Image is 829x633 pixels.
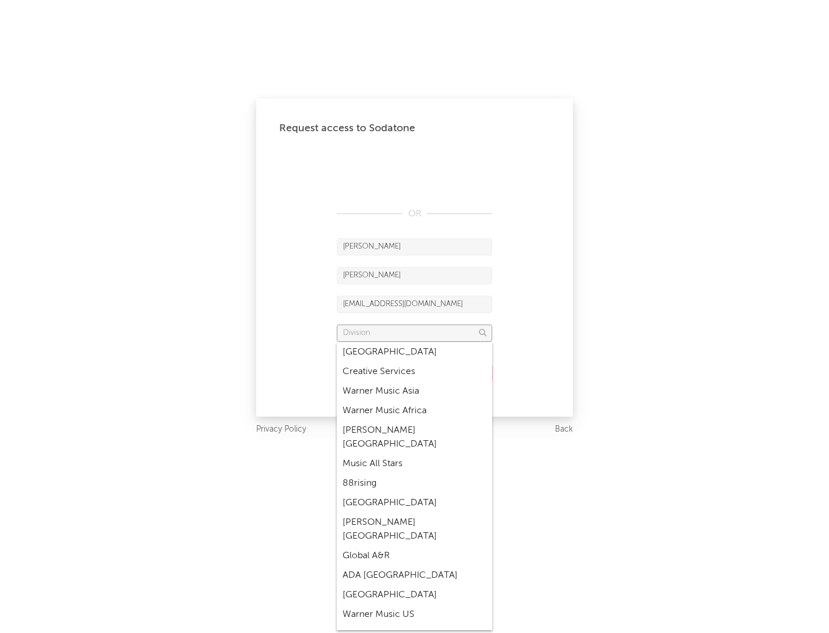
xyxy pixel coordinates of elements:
[337,605,492,624] div: Warner Music US
[337,382,492,401] div: Warner Music Asia
[337,421,492,454] div: [PERSON_NAME] [GEOGRAPHIC_DATA]
[337,325,492,342] input: Division
[337,513,492,546] div: [PERSON_NAME] [GEOGRAPHIC_DATA]
[337,342,492,362] div: [GEOGRAPHIC_DATA]
[337,454,492,474] div: Music All Stars
[337,267,492,284] input: Last Name
[337,207,492,221] div: OR
[337,401,492,421] div: Warner Music Africa
[337,566,492,585] div: ADA [GEOGRAPHIC_DATA]
[337,585,492,605] div: [GEOGRAPHIC_DATA]
[337,296,492,313] input: Email
[337,474,492,493] div: 88rising
[337,362,492,382] div: Creative Services
[555,422,573,437] a: Back
[337,546,492,566] div: Global A&R
[256,422,306,437] a: Privacy Policy
[279,121,550,135] div: Request access to Sodatone
[337,493,492,513] div: [GEOGRAPHIC_DATA]
[337,238,492,256] input: First Name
